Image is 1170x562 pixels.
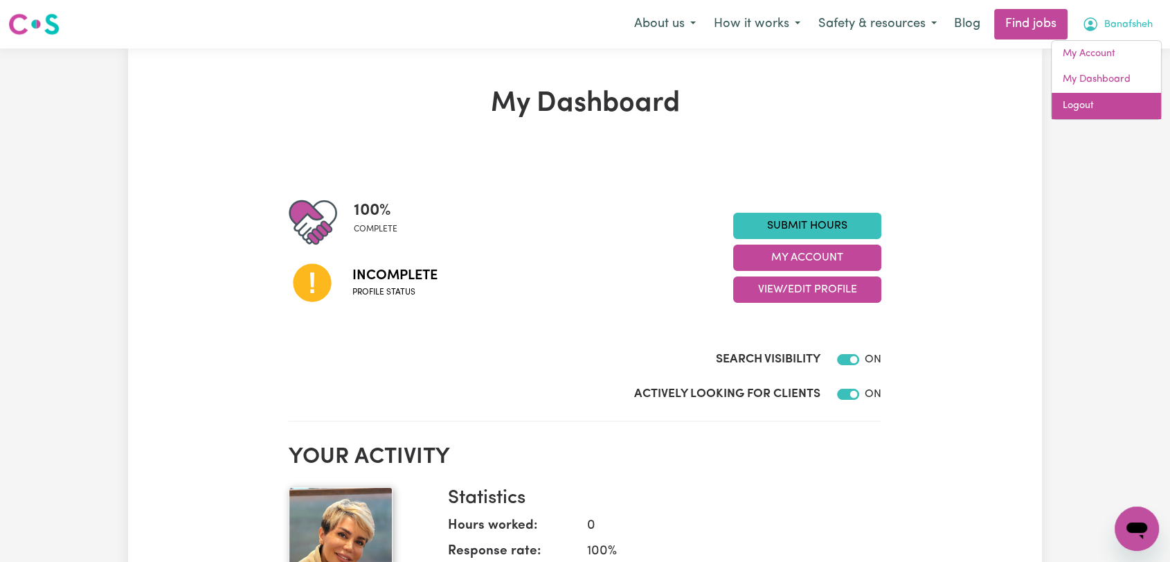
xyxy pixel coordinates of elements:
[1073,10,1162,39] button: My Account
[716,351,820,369] label: Search Visibility
[1052,93,1161,119] a: Logout
[352,265,438,286] span: Incomplete
[576,516,870,536] dd: 0
[946,9,989,39] a: Blog
[576,542,870,562] dd: 100 %
[352,286,438,299] span: Profile status
[354,223,397,236] span: complete
[448,516,576,542] dt: Hours worked:
[634,385,820,403] label: Actively Looking for Clients
[354,198,408,247] div: Profile completeness: 100%
[809,10,946,39] button: Safety & resources
[448,487,870,511] h3: Statistics
[865,354,881,365] span: ON
[1051,40,1162,120] div: My Account
[1052,41,1161,67] a: My Account
[354,198,397,223] span: 100 %
[1115,507,1159,551] iframe: Button to launch messaging window
[733,245,881,271] button: My Account
[8,12,60,37] img: Careseekers logo
[994,9,1068,39] a: Find jobs
[289,87,881,121] h1: My Dashboard
[733,276,881,303] button: View/Edit Profile
[1104,17,1153,33] span: Banafsheh
[705,10,809,39] button: How it works
[1052,67,1161,93] a: My Dashboard
[625,10,705,39] button: About us
[289,444,881,471] h2: Your activity
[865,389,881,400] span: ON
[733,213,881,239] a: Submit Hours
[8,8,60,40] a: Careseekers logo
